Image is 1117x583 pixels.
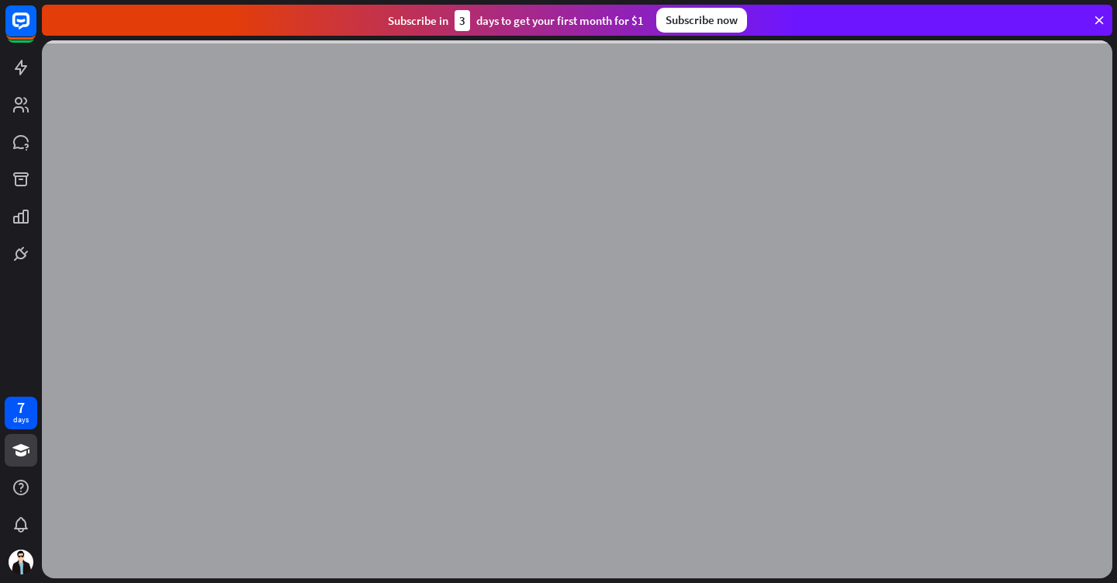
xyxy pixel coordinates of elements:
a: 7 days [5,397,37,429]
div: 7 [17,401,25,415]
div: 3 [455,10,470,31]
div: Subscribe in days to get your first month for $1 [388,10,644,31]
div: days [13,415,29,425]
div: Subscribe now [656,8,747,33]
